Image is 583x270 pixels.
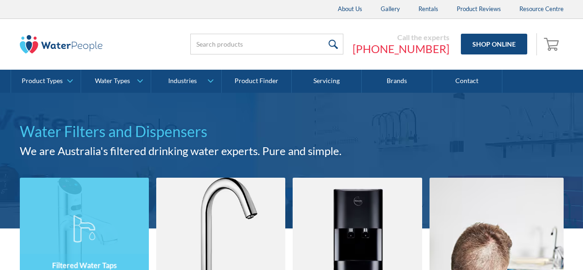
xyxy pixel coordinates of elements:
a: Water Types [81,70,151,93]
a: Servicing [292,70,362,93]
div: Water Types [95,77,130,85]
a: Open cart [542,33,564,55]
img: The Water People [20,35,103,54]
div: Call the experts [353,33,449,42]
a: Brands [362,70,432,93]
a: [PHONE_NUMBER] [353,42,449,56]
a: Industries [151,70,221,93]
div: Industries [168,77,197,85]
a: Shop Online [461,34,527,54]
div: Product Types [22,77,63,85]
h4: Filtered Water Taps [52,261,117,270]
a: Product Finder [222,70,292,93]
a: Product Types [11,70,81,93]
input: Search products [190,34,343,54]
a: Contact [432,70,502,93]
img: shopping cart [544,36,561,51]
